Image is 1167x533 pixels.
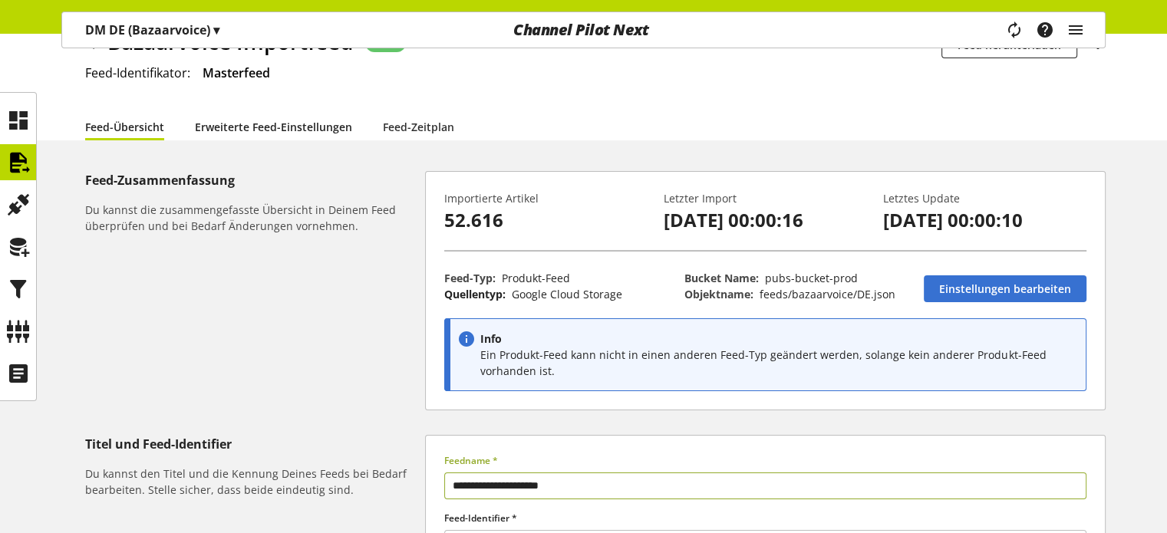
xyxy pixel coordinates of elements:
h6: Du kannst den Titel und die Kennung Deines Feeds bei Bedarf bearbeiten. Stelle sicher, dass beide... [85,466,419,498]
span: Feed-Identifikator: [85,64,190,81]
p: Info [480,331,1079,347]
p: [DATE] 00:00:16 [664,206,867,234]
h5: Feed-Zusammenfassung [85,171,419,189]
span: pubs-bucket-prod [765,271,858,285]
span: Google Cloud Storage [512,287,622,301]
p: [DATE] 00:00:10 [883,206,1086,234]
span: Produkt-Feed [502,271,570,285]
span: feeds/bazaarvoice/DE.json [760,287,895,301]
span: ▾ [213,21,219,38]
span: Quellentyp: [444,287,506,301]
h6: Du kannst die zusammengefasste Übersicht in Deinem Feed überprüfen und bei Bedarf Änderungen vorn... [85,202,419,234]
span: Masterfeed [203,64,270,81]
span: Feedname * [444,454,498,467]
span: Bucket Name: [684,271,759,285]
a: Erweiterte Feed-Einstellungen [195,119,352,135]
span: Objektname: [684,287,753,301]
span: Einstellungen bearbeiten [939,281,1071,297]
p: Letzter Import [664,190,867,206]
p: 52.616 [444,206,648,234]
a: Feed-Zeitplan [383,119,454,135]
p: Importierte Artikel [444,190,648,206]
a: Feed-Übersicht [85,119,164,135]
a: Einstellungen bearbeiten [924,275,1086,302]
span: Feed-Typ: [444,271,496,285]
p: Ein Produkt-Feed kann nicht in einen anderen Feed-Typ geändert werden, solange kein anderer Produ... [480,347,1079,379]
p: DM DE (Bazaarvoice) [85,21,219,39]
span: Feed-Identifier * [444,512,517,525]
p: Letztes Update [883,190,1086,206]
nav: main navigation [61,12,1106,48]
h5: Titel und Feed-Identifier [85,435,419,453]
